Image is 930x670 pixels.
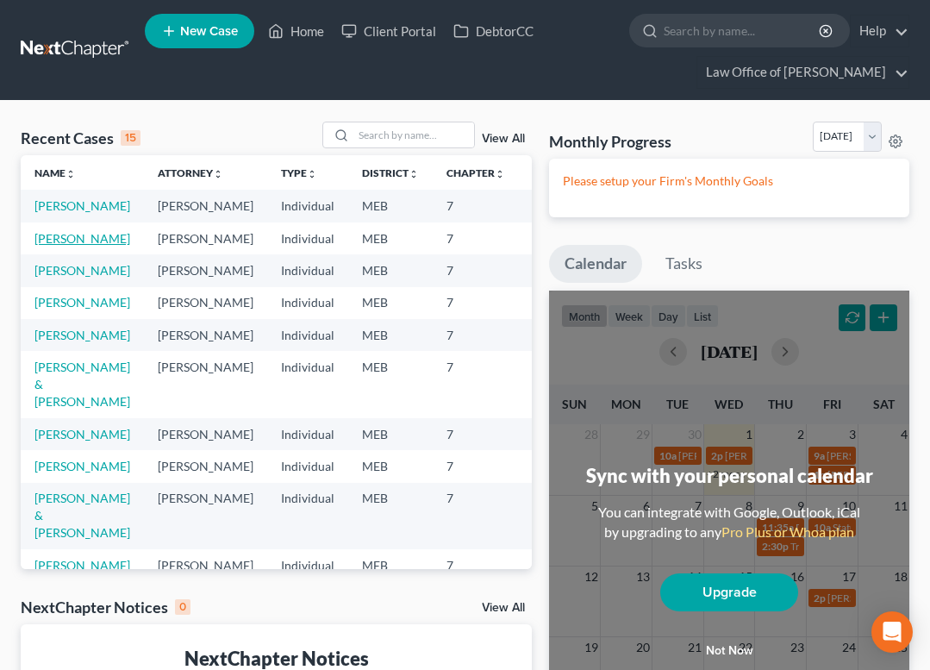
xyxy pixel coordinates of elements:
[281,166,317,179] a: Typeunfold_more
[144,287,267,319] td: [PERSON_NAME]
[348,190,433,222] td: MEB
[267,319,348,351] td: Individual
[519,549,602,581] td: 25-10062
[121,130,140,146] div: 15
[175,599,190,615] div: 0
[563,172,896,190] p: Please setup your Firm's Monthly Goals
[158,166,223,179] a: Attorneyunfold_more
[267,483,348,549] td: Individual
[660,573,798,611] a: Upgrade
[549,245,642,283] a: Calendar
[34,491,130,540] a: [PERSON_NAME] & [PERSON_NAME]
[348,287,433,319] td: MEB
[34,427,130,441] a: [PERSON_NAME]
[586,462,873,489] div: Sync with your personal calendar
[348,222,433,254] td: MEB
[267,351,348,417] td: Individual
[482,133,525,145] a: View All
[267,549,348,581] td: Individual
[433,319,519,351] td: 7
[549,131,671,152] h3: Monthly Progress
[362,166,419,179] a: Districtunfold_more
[213,169,223,179] i: unfold_more
[259,16,333,47] a: Home
[267,190,348,222] td: Individual
[433,222,519,254] td: 7
[871,611,913,653] div: Open Intercom Messenger
[333,16,445,47] a: Client Portal
[664,15,821,47] input: Search by name...
[34,263,130,278] a: [PERSON_NAME]
[180,25,238,38] span: New Case
[144,190,267,222] td: [PERSON_NAME]
[267,450,348,482] td: Individual
[34,360,130,409] a: [PERSON_NAME] & [PERSON_NAME]
[66,169,76,179] i: unfold_more
[144,351,267,417] td: [PERSON_NAME]
[409,169,419,179] i: unfold_more
[851,16,908,47] a: Help
[482,602,525,614] a: View All
[34,166,76,179] a: Nameunfold_more
[348,319,433,351] td: MEB
[21,128,140,148] div: Recent Cases
[34,295,130,310] a: [PERSON_NAME]
[519,351,602,417] td: 25-10122
[267,254,348,286] td: Individual
[144,549,267,581] td: [PERSON_NAME]
[144,222,267,254] td: [PERSON_NAME]
[650,245,718,283] a: Tasks
[307,169,317,179] i: unfold_more
[433,190,519,222] td: 7
[144,319,267,351] td: [PERSON_NAME]
[348,450,433,482] td: MEB
[34,459,130,473] a: [PERSON_NAME]
[433,483,519,549] td: 7
[348,254,433,286] td: MEB
[495,169,505,179] i: unfold_more
[446,166,505,179] a: Chapterunfold_more
[267,287,348,319] td: Individual
[433,351,519,417] td: 7
[433,254,519,286] td: 7
[144,450,267,482] td: [PERSON_NAME]
[433,450,519,482] td: 7
[348,418,433,450] td: MEB
[144,483,267,549] td: [PERSON_NAME]
[433,418,519,450] td: 7
[721,523,854,540] a: Pro Plus or Whoa plan
[353,122,474,147] input: Search by name...
[348,483,433,549] td: MEB
[348,351,433,417] td: MEB
[519,483,602,549] td: 25-10083
[21,597,190,617] div: NextChapter Notices
[267,222,348,254] td: Individual
[34,231,130,246] a: [PERSON_NAME]
[445,16,542,47] a: DebtorCC
[697,57,908,88] a: Law Office of [PERSON_NAME]
[144,418,267,450] td: [PERSON_NAME]
[34,198,130,213] a: [PERSON_NAME]
[433,549,519,581] td: 7
[591,503,867,542] div: You can integrate with Google, Outlook, iCal by upgrading to any
[144,254,267,286] td: [PERSON_NAME]
[34,328,130,342] a: [PERSON_NAME]
[34,558,130,573] a: [PERSON_NAME]
[348,549,433,581] td: MEB
[433,287,519,319] td: 7
[267,418,348,450] td: Individual
[660,634,798,668] button: Not now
